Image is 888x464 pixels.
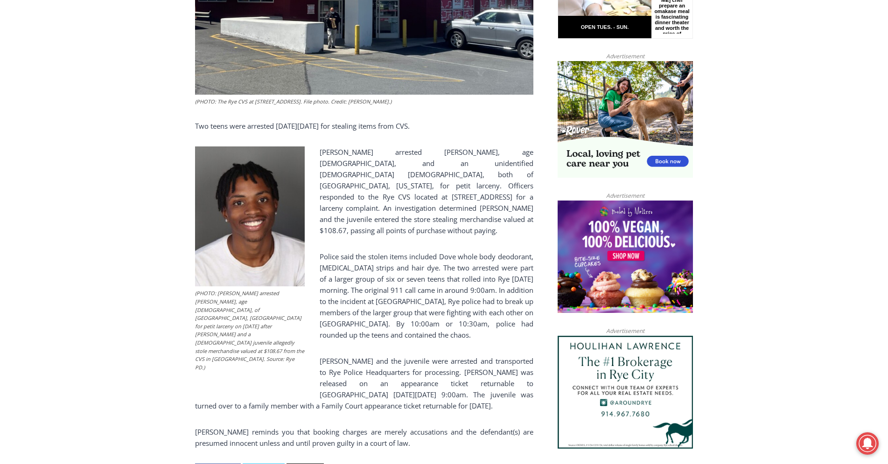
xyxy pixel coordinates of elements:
[195,120,533,132] p: Two teens were arrested [DATE][DATE] for stealing items from CVS.
[195,97,533,106] figcaption: (PHOTO: The Rye CVS at [STREET_ADDRESS]. File photo. Credit: [PERSON_NAME].)
[597,52,654,61] span: Advertisement
[195,146,533,236] p: [PERSON_NAME] arrested [PERSON_NAME], age [DEMOGRAPHIC_DATA], and an unidentified [DEMOGRAPHIC_DA...
[3,96,91,132] span: Open Tues. - Sun. [PHONE_NUMBER]
[195,426,533,449] p: [PERSON_NAME] reminds you that booking charges are merely accusations and the defendant(s) are pr...
[195,251,533,340] p: Police said the stolen items included Dove whole body deodorant, [MEDICAL_DATA] strips and hair d...
[558,201,693,313] img: Baked by Melissa
[244,93,433,114] span: Intern @ [DOMAIN_NAME]
[0,94,94,116] a: Open Tues. - Sun. [PHONE_NUMBER]
[224,90,452,116] a: Intern @ [DOMAIN_NAME]
[597,191,654,200] span: Advertisement
[236,0,441,90] div: "We would have speakers with experience in local journalism speak to us about their experiences a...
[195,289,305,371] figcaption: (PHOTO: [PERSON_NAME] arrested [PERSON_NAME], age [DEMOGRAPHIC_DATA], of [GEOGRAPHIC_DATA], [GEOG...
[96,58,133,111] div: "...watching a master [PERSON_NAME] chef prepare an omakase meal is fascinating dinner theater an...
[195,146,305,286] img: (PHOTO: Rye PD arrested Rasheen A. Coswell, age 18, of Brooklyn, NY for petit larceny on August 1...
[597,326,654,335] span: Advertisement
[558,336,693,449] img: Houlihan Lawrence The #1 Brokerage in Rye City
[195,355,533,411] p: [PERSON_NAME] and the juvenile were arrested and transported to Rye Police Headquarters for proce...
